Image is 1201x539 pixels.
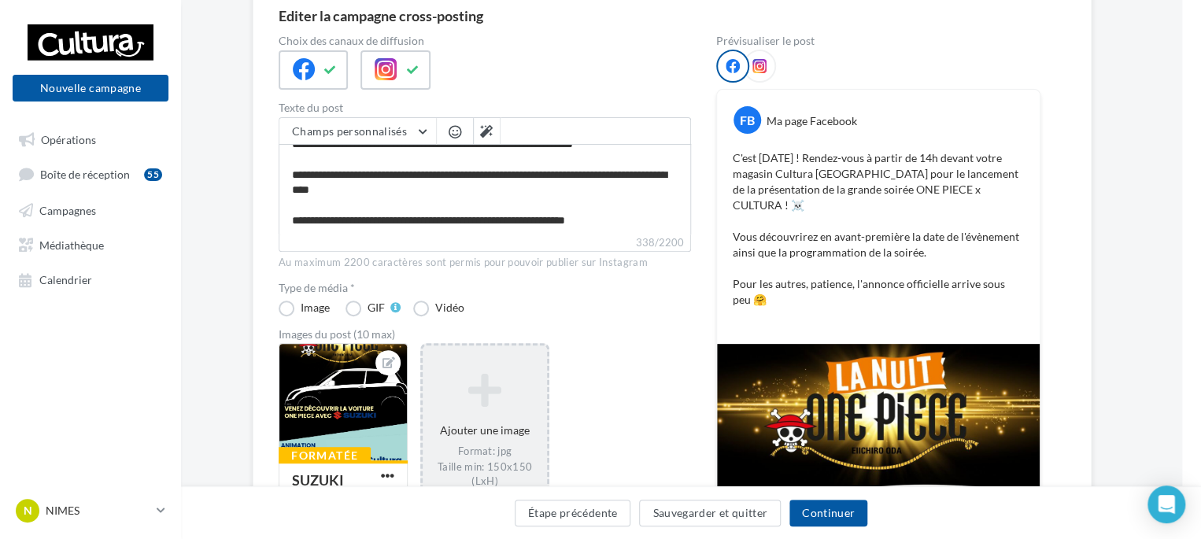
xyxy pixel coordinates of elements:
label: Type de média * [279,282,691,293]
button: Continuer [789,500,867,526]
span: Médiathèque [39,238,104,251]
div: Open Intercom Messenger [1147,485,1185,523]
span: Boîte de réception [40,168,130,181]
p: NIMES [46,503,150,519]
a: Opérations [9,124,172,153]
label: Choix des canaux de diffusion [279,35,691,46]
p: C'est [DATE] ! Rendez-vous à partir de 14h devant votre magasin Cultura [GEOGRAPHIC_DATA] pour le... [733,150,1024,323]
label: Texte du post [279,102,691,113]
a: N NIMES [13,496,168,526]
div: Vidéo [435,302,464,313]
a: Boîte de réception55 [9,159,172,188]
a: Calendrier [9,264,172,293]
div: SUZUKI [292,471,344,489]
div: Au maximum 2200 caractères sont permis pour pouvoir publier sur Instagram [279,256,691,270]
button: Nouvelle campagne [13,75,168,102]
div: Ma page Facebook [767,113,857,129]
div: GIF [368,302,385,313]
div: Formatée [279,447,371,464]
div: Prévisualiser le post [716,35,1040,46]
button: Champs personnalisés [279,118,436,145]
div: Editer la campagne cross-posting [279,9,483,23]
label: 338/2200 [279,234,691,252]
a: Campagnes [9,195,172,223]
div: Image [301,302,330,313]
button: Sauvegarder et quitter [639,500,781,526]
span: Calendrier [39,273,92,286]
span: Campagnes [39,203,96,216]
span: N [24,503,32,519]
a: Médiathèque [9,230,172,258]
span: Opérations [41,132,96,146]
div: 55 [144,168,162,181]
div: FB [734,106,761,134]
button: Étape précédente [515,500,631,526]
span: Champs personnalisés [292,124,407,138]
div: Images du post (10 max) [279,329,691,340]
